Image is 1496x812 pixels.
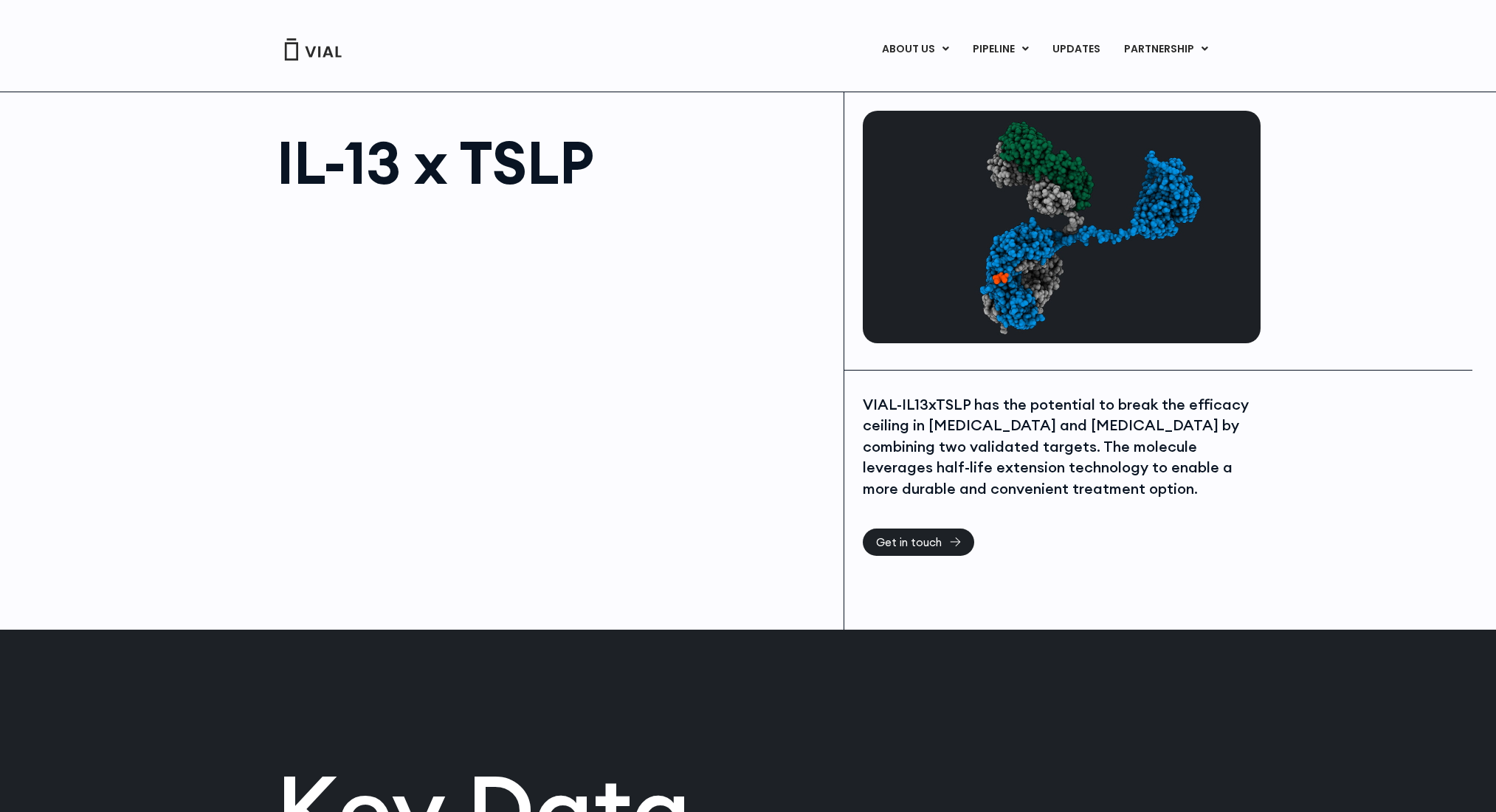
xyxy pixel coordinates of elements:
a: Get in touch [863,529,974,556]
h1: IL-13 x TSLP [277,133,830,192]
a: PIPELINEMenu Toggle [961,37,1040,62]
a: PARTNERSHIPMenu Toggle [1112,37,1220,62]
a: ABOUT USMenu Toggle [870,37,960,62]
div: VIAL-IL13xTSLP has the potential to break the efficacy ceiling in [MEDICAL_DATA] and [MEDICAL_DAT... [863,394,1257,500]
a: UPDATES [1041,37,1111,62]
span: Get in touch [876,537,942,548]
img: Vial Logo [283,38,342,61]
